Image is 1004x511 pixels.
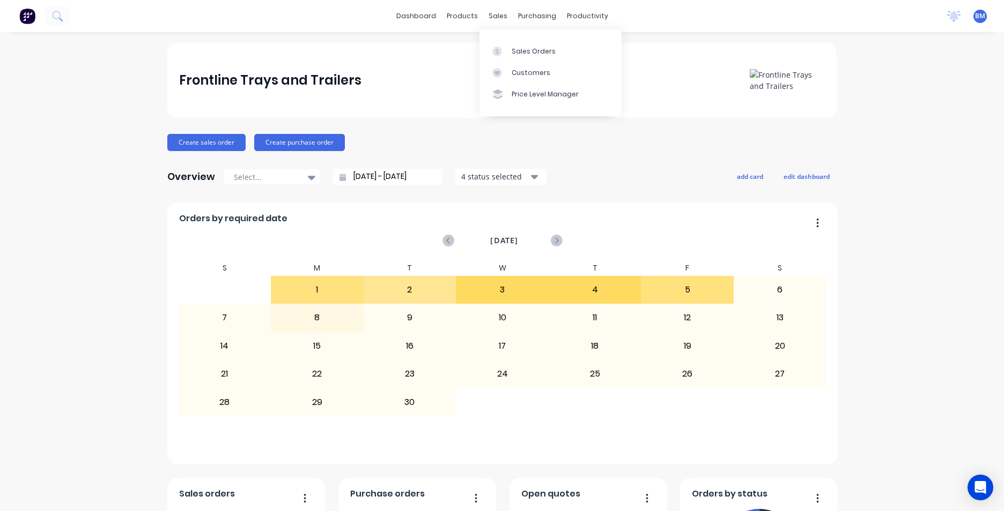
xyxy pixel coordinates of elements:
[479,40,622,62] a: Sales Orders
[692,487,767,500] span: Orders by status
[179,304,271,331] div: 7
[641,276,733,303] div: 5
[167,134,246,151] button: Create sales order
[254,134,345,151] button: Create purchase order
[456,276,548,303] div: 3
[734,333,826,359] div: 20
[456,304,548,331] div: 10
[512,68,550,78] div: Customers
[179,487,235,500] span: Sales orders
[364,304,456,331] div: 9
[441,8,483,24] div: products
[271,388,363,415] div: 29
[19,8,35,24] img: Factory
[364,388,456,415] div: 30
[483,8,513,24] div: sales
[968,475,993,500] div: Open Intercom Messenger
[641,304,733,331] div: 12
[179,260,271,276] div: S
[456,333,548,359] div: 17
[641,360,733,387] div: 26
[179,388,271,415] div: 28
[562,8,614,24] div: productivity
[271,360,363,387] div: 22
[490,235,518,246] span: [DATE]
[549,333,641,359] div: 18
[364,333,456,359] div: 16
[461,171,529,182] div: 4 status selected
[167,166,215,187] div: Overview
[549,260,641,276] div: T
[641,260,734,276] div: F
[271,276,363,303] div: 1
[512,89,579,99] div: Price Level Manager
[734,360,826,387] div: 27
[271,304,363,331] div: 8
[513,8,562,24] div: purchasing
[479,62,622,84] a: Customers
[350,487,425,500] span: Purchase orders
[179,360,271,387] div: 21
[730,169,770,183] button: add card
[364,260,456,276] div: T
[750,69,825,92] img: Frontline Trays and Trailers
[179,333,271,359] div: 14
[364,276,456,303] div: 2
[777,169,837,183] button: edit dashboard
[512,47,556,56] div: Sales Orders
[734,260,826,276] div: S
[641,333,733,359] div: 19
[549,304,641,331] div: 11
[521,487,580,500] span: Open quotes
[975,11,985,21] span: BM
[455,169,547,185] button: 4 status selected
[456,260,549,276] div: W
[271,333,363,359] div: 15
[479,84,622,105] a: Price Level Manager
[734,276,826,303] div: 6
[179,212,287,225] span: Orders by required date
[364,360,456,387] div: 23
[456,360,548,387] div: 24
[271,260,364,276] div: M
[734,304,826,331] div: 13
[179,70,361,91] div: Frontline Trays and Trailers
[391,8,441,24] a: dashboard
[549,276,641,303] div: 4
[549,360,641,387] div: 25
